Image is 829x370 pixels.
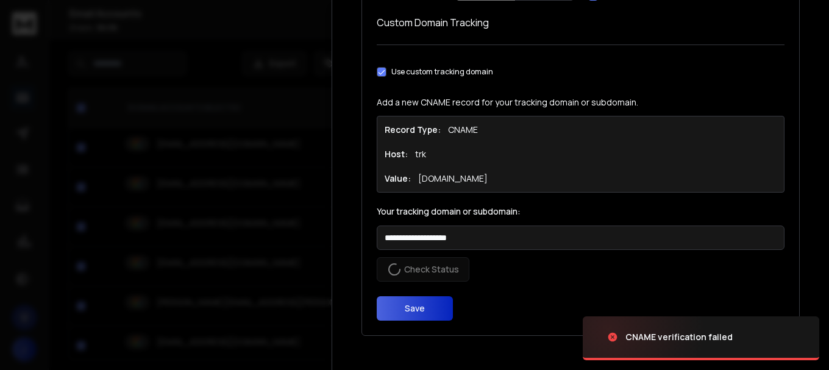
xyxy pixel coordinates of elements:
h1: Host: [385,148,408,160]
p: Add a new CNAME record for your tracking domain or subdomain. [377,96,785,109]
h1: Custom Domain Tracking [377,15,785,30]
div: CNAME verification failed [625,331,733,343]
p: CNAME [448,124,478,136]
button: Save [377,296,453,321]
img: image [583,304,705,370]
p: trk [415,148,426,160]
h1: Record Type: [385,124,441,136]
label: Your tracking domain or subdomain: [377,207,785,216]
h1: Value: [385,173,411,185]
label: Use custom tracking domain [391,67,493,77]
p: [DOMAIN_NAME] [418,173,488,185]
